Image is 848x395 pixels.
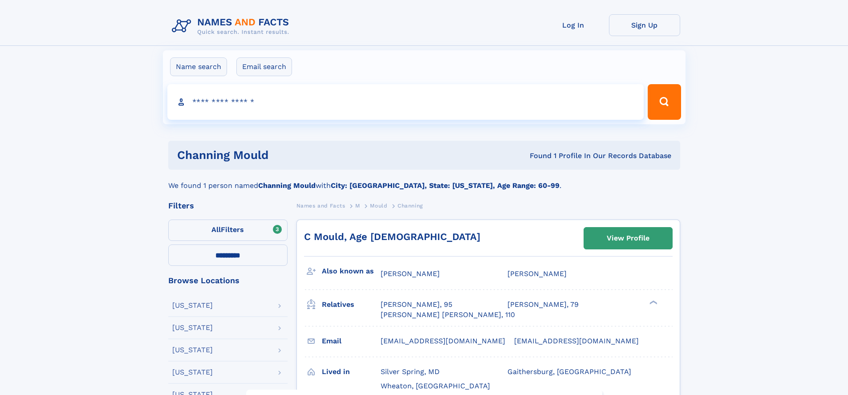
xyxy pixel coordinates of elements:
[296,200,345,211] a: Names and Facts
[507,367,631,376] span: Gaithersburg, [GEOGRAPHIC_DATA]
[322,297,381,312] h3: Relatives
[322,264,381,279] h3: Also known as
[647,300,658,305] div: ❯
[172,346,213,354] div: [US_STATE]
[322,364,381,379] h3: Lived in
[507,269,567,278] span: [PERSON_NAME]
[177,150,399,161] h1: Channing Mould
[211,225,221,234] span: All
[381,367,440,376] span: Silver Spring, MD
[370,203,387,209] span: Mould
[168,14,296,38] img: Logo Names and Facts
[258,181,316,190] b: Channing Mould
[168,170,680,191] div: We found 1 person named with .
[381,337,505,345] span: [EMAIL_ADDRESS][DOMAIN_NAME]
[172,369,213,376] div: [US_STATE]
[170,57,227,76] label: Name search
[648,84,681,120] button: Search Button
[172,302,213,309] div: [US_STATE]
[304,231,480,242] a: C Mould, Age [DEMOGRAPHIC_DATA]
[172,324,213,331] div: [US_STATE]
[168,220,288,241] label: Filters
[236,57,292,76] label: Email search
[370,200,387,211] a: Mould
[398,203,423,209] span: Channing
[355,200,360,211] a: M
[381,300,452,309] a: [PERSON_NAME], 95
[538,14,609,36] a: Log In
[381,310,515,320] a: [PERSON_NAME] [PERSON_NAME], 110
[168,202,288,210] div: Filters
[607,228,649,248] div: View Profile
[584,228,672,249] a: View Profile
[514,337,639,345] span: [EMAIL_ADDRESS][DOMAIN_NAME]
[355,203,360,209] span: M
[167,84,644,120] input: search input
[381,382,490,390] span: Wheaton, [GEOGRAPHIC_DATA]
[399,151,671,161] div: Found 1 Profile In Our Records Database
[322,334,381,349] h3: Email
[168,277,288,285] div: Browse Locations
[507,300,579,309] a: [PERSON_NAME], 79
[609,14,680,36] a: Sign Up
[331,181,560,190] b: City: [GEOGRAPHIC_DATA], State: [US_STATE], Age Range: 60-99
[381,269,440,278] span: [PERSON_NAME]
